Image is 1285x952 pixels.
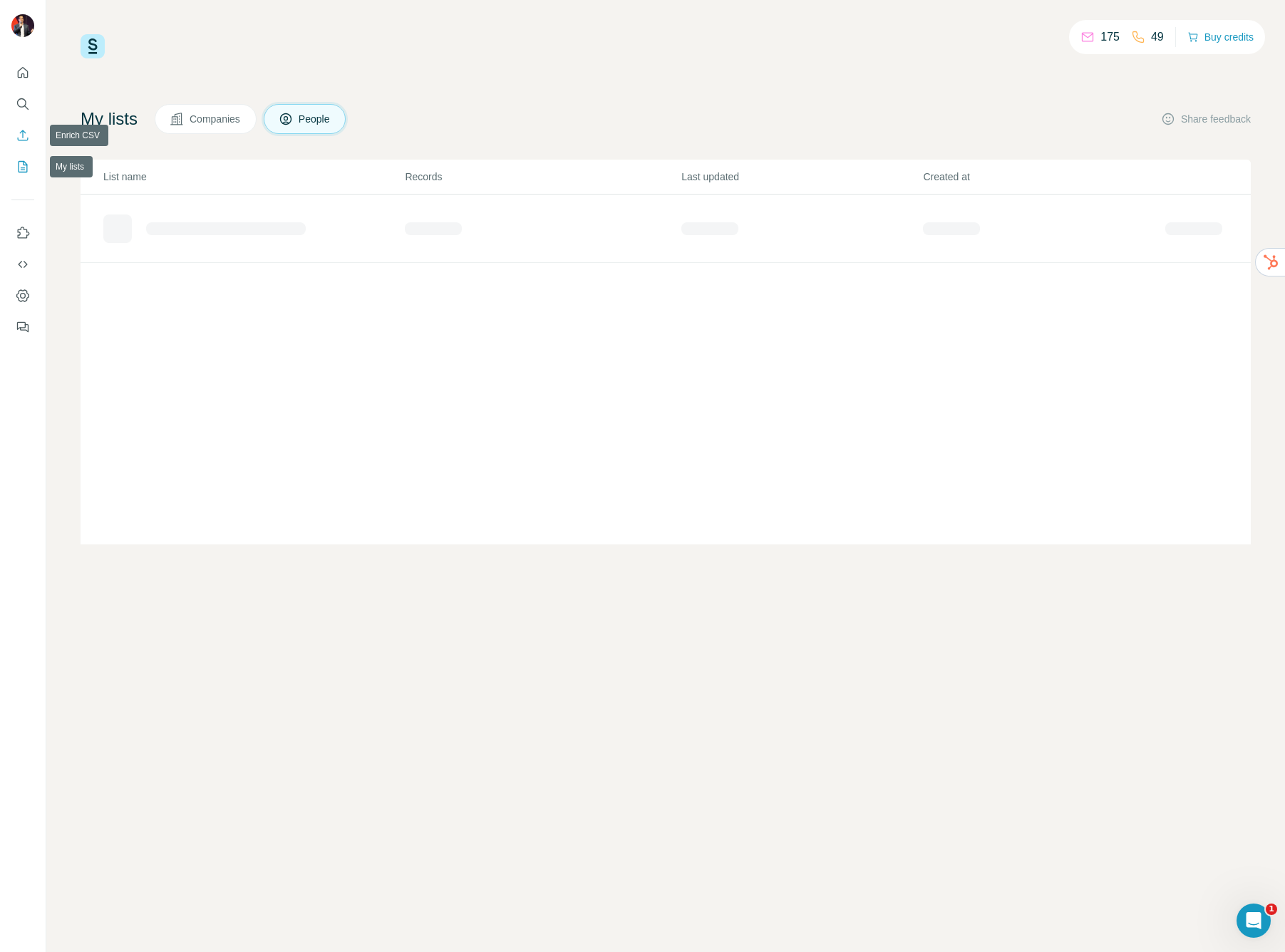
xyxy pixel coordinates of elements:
[11,314,34,340] button: Feedback
[405,170,680,184] p: Records
[11,252,34,277] button: Use Surfe API
[11,154,34,180] button: My lists
[81,108,138,130] h4: My lists
[11,220,34,246] button: Use Surfe on LinkedIn
[681,170,922,184] p: Last updated
[103,170,403,184] p: List name
[190,112,242,126] span: Companies
[11,91,34,117] button: Search
[1161,112,1251,126] button: Share feedback
[11,123,34,148] button: Enrich CSV
[299,112,331,126] span: People
[1266,904,1277,915] span: 1
[1100,29,1120,46] p: 175
[1151,29,1164,46] p: 49
[923,170,1163,184] p: Created at
[1187,27,1254,47] button: Buy credits
[11,14,34,37] img: Avatar
[11,283,34,309] button: Dashboard
[81,34,105,58] img: Surfe Logo
[11,60,34,86] button: Quick start
[1237,904,1271,938] iframe: Intercom live chat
